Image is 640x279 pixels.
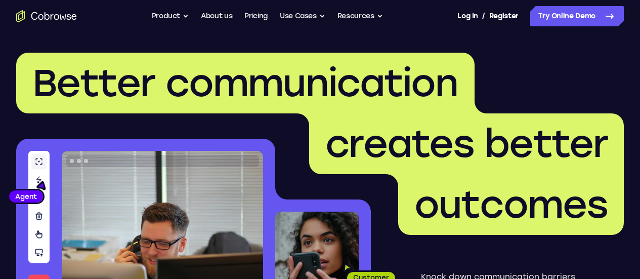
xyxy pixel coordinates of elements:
[414,182,608,227] span: outcomes
[152,6,189,26] button: Product
[325,121,608,167] span: creates better
[457,6,478,26] a: Log In
[16,10,77,22] a: Go to the home page
[201,6,232,26] a: About us
[280,6,325,26] button: Use Cases
[244,6,268,26] a: Pricing
[482,10,485,22] span: /
[32,60,458,106] span: Better communication
[337,6,383,26] button: Resources
[530,6,624,26] a: Try Online Demo
[489,6,519,26] a: Register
